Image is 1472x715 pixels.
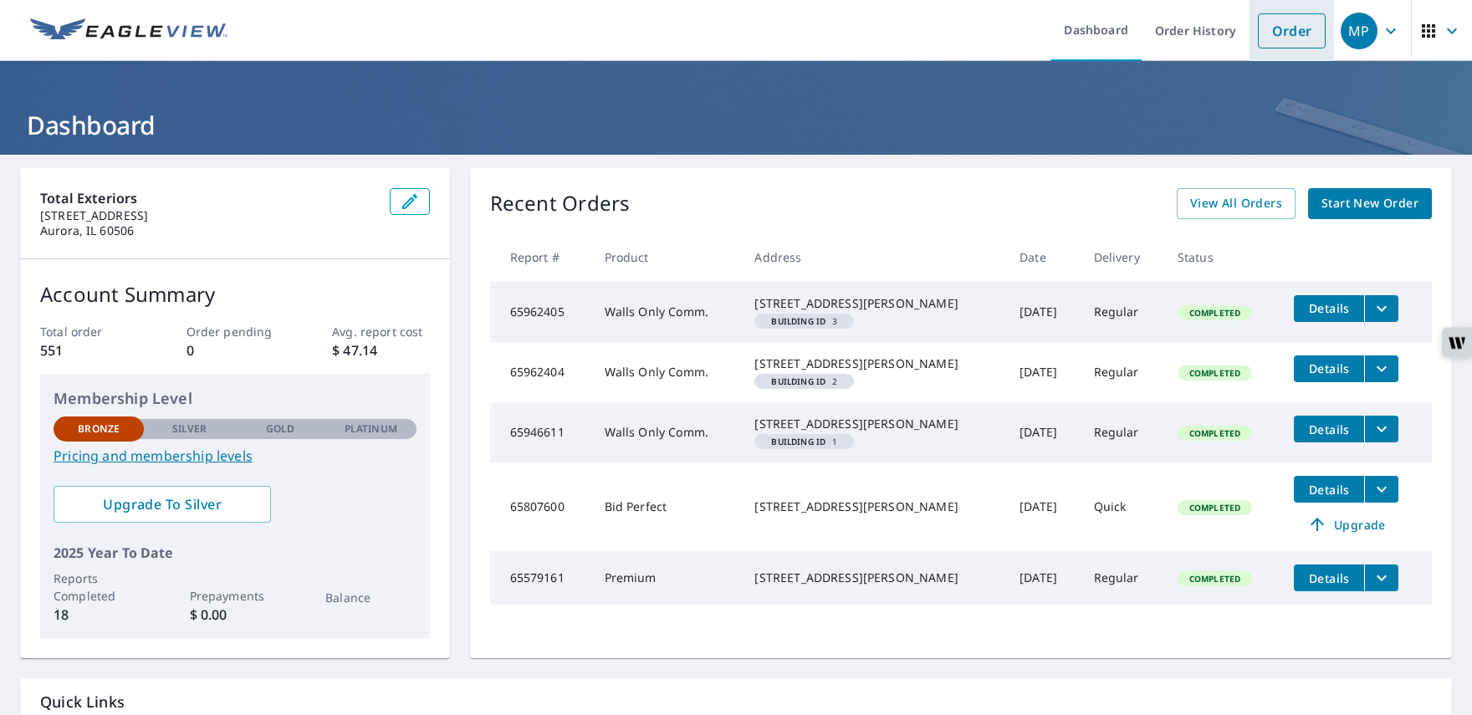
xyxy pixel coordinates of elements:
p: Balance [325,589,416,606]
p: $ 0.00 [190,605,280,625]
span: Details [1304,482,1354,498]
td: 65807600 [490,462,591,551]
th: Delivery [1081,232,1164,282]
span: Upgrade To Silver [67,495,258,513]
button: detailsBtn-65962405 [1294,295,1364,322]
a: Start New Order [1308,188,1432,219]
td: [DATE] [1006,342,1080,402]
span: Completed [1179,367,1250,379]
p: Aurora, IL 60506 [40,223,376,238]
td: Quick [1081,462,1164,551]
span: Details [1304,570,1354,586]
p: Total order [40,323,137,340]
button: filesDropdownBtn-65962405 [1364,295,1398,322]
p: Account Summary [40,279,430,309]
td: Regular [1081,342,1164,402]
span: Start New Order [1321,193,1418,214]
td: 65579161 [490,551,591,605]
button: filesDropdownBtn-65807600 [1364,476,1398,503]
th: Product [591,232,742,282]
td: [DATE] [1006,282,1080,342]
td: Regular [1081,551,1164,605]
button: detailsBtn-65946611 [1294,416,1364,442]
p: 551 [40,340,137,360]
span: Completed [1179,502,1250,513]
span: View All Orders [1190,193,1282,214]
a: Upgrade To Silver [54,486,271,523]
button: filesDropdownBtn-65946611 [1364,416,1398,442]
p: Reports Completed [54,569,144,605]
td: 65962405 [490,282,591,342]
td: Regular [1081,402,1164,462]
span: 2 [761,377,847,386]
td: Bid Perfect [591,462,742,551]
a: Pricing and membership levels [54,446,417,466]
div: [STREET_ADDRESS][PERSON_NAME] [754,416,993,432]
th: Report # [490,232,591,282]
p: 18 [54,605,144,625]
th: Date [1006,232,1080,282]
div: [STREET_ADDRESS][PERSON_NAME] [754,498,993,515]
h1: Dashboard [20,108,1452,142]
td: Walls Only Comm. [591,402,742,462]
a: Upgrade [1294,511,1398,538]
button: detailsBtn-65807600 [1294,476,1364,503]
td: [DATE] [1006,402,1080,462]
td: Walls Only Comm. [591,342,742,402]
span: Upgrade [1304,514,1388,534]
p: $ 47.14 [332,340,429,360]
span: 3 [761,317,847,325]
button: filesDropdownBtn-65962404 [1364,355,1398,382]
p: Order pending [187,323,284,340]
p: Platinum [345,421,397,437]
td: 65962404 [490,342,591,402]
th: Status [1164,232,1281,282]
p: Total Exteriors [40,188,376,208]
p: Silver [172,421,207,437]
button: filesDropdownBtn-65579161 [1364,564,1398,591]
td: Premium [591,551,742,605]
span: Details [1304,421,1354,437]
img: EV Logo [30,18,227,43]
p: [STREET_ADDRESS] [40,208,376,223]
td: Regular [1081,282,1164,342]
td: Walls Only Comm. [591,282,742,342]
td: [DATE] [1006,462,1080,551]
div: [STREET_ADDRESS][PERSON_NAME] [754,295,993,312]
span: Completed [1179,573,1250,585]
em: Building ID [771,377,825,386]
p: Recent Orders [490,188,631,219]
span: Completed [1179,307,1250,319]
p: Membership Level [54,387,417,410]
th: Address [741,232,1006,282]
span: Details [1304,300,1354,316]
a: Order [1258,13,1326,49]
p: Avg. report cost [332,323,429,340]
p: 2025 Year To Date [54,543,417,563]
td: [DATE] [1006,551,1080,605]
p: Gold [266,421,294,437]
button: detailsBtn-65579161 [1294,564,1364,591]
p: Prepayments [190,587,280,605]
p: 0 [187,340,284,360]
div: [STREET_ADDRESS][PERSON_NAME] [754,355,993,372]
a: View All Orders [1177,188,1296,219]
button: detailsBtn-65962404 [1294,355,1364,382]
div: MP [1341,13,1377,49]
span: Details [1304,360,1354,376]
p: Bronze [78,421,120,437]
p: Quick Links [40,692,1432,712]
div: [STREET_ADDRESS][PERSON_NAME] [754,569,993,586]
span: Completed [1179,427,1250,439]
em: Building ID [771,437,825,446]
span: 1 [761,437,847,446]
td: 65946611 [490,402,591,462]
em: Building ID [771,317,825,325]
